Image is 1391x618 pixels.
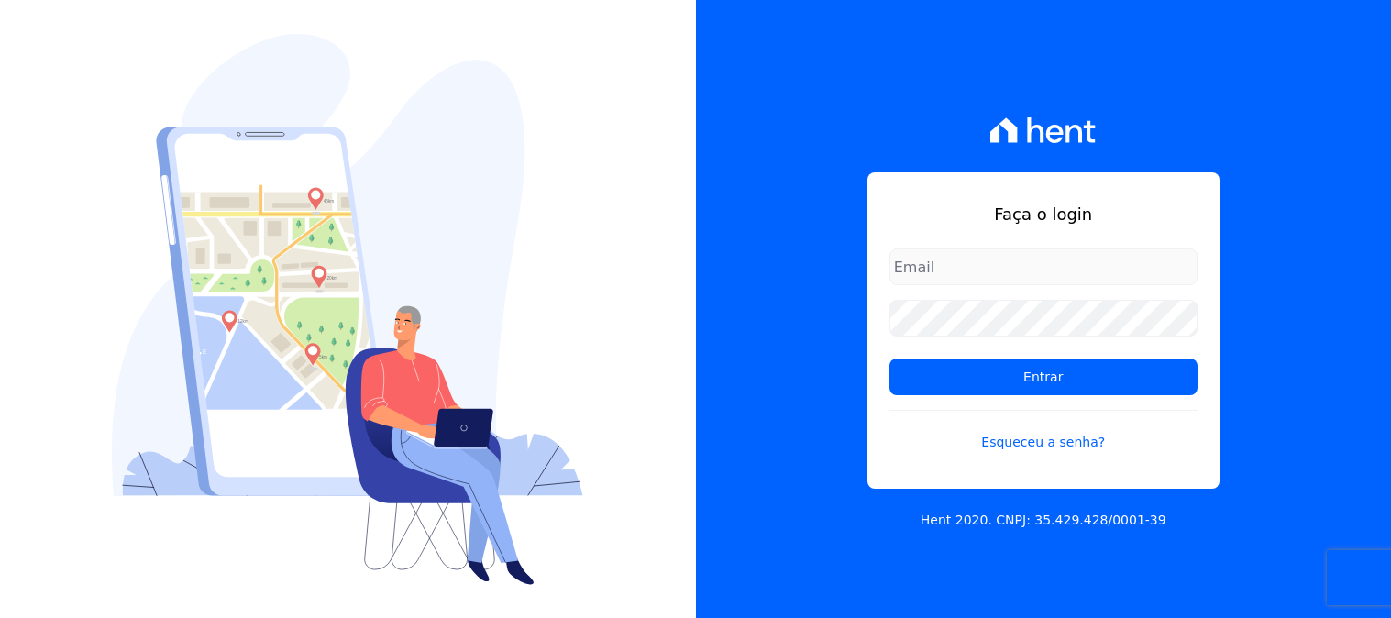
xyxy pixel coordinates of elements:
img: Login [112,34,583,585]
a: Esqueceu a senha? [889,410,1198,452]
h1: Faça o login [889,202,1198,226]
input: Email [889,248,1198,285]
p: Hent 2020. CNPJ: 35.429.428/0001-39 [921,511,1166,530]
input: Entrar [889,359,1198,395]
